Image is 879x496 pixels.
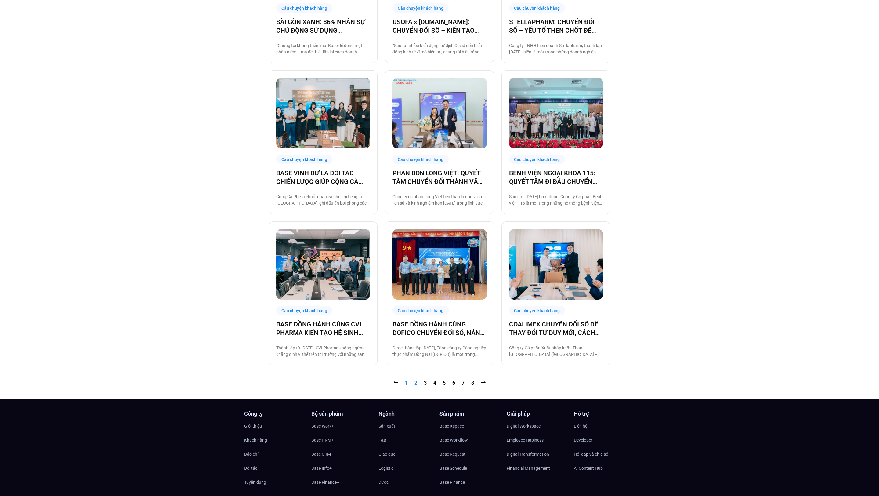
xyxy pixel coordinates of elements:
[414,380,417,386] a: 2
[392,3,449,13] div: Câu chuyện khách hàng
[574,411,635,417] h4: Hỗ trợ
[574,464,635,473] a: AI Content Hub
[311,436,334,445] span: Base HRM+
[378,478,389,487] span: Dược
[574,450,635,459] a: Hỏi đáp và chia sẻ
[574,421,635,431] a: Liên hệ
[481,380,486,386] a: ⭢
[443,380,446,386] a: 5
[244,436,305,445] a: Khách hàng
[392,194,486,206] p: Công ty cổ phần Long Việt tiền thân là đơn vị có lịch sử và kinh nghiệm hơn [DATE] trong lĩnh vực...
[244,421,305,431] a: Giới thiệu
[378,464,393,473] span: Logistic
[509,155,565,164] div: Câu chuyện khách hàng
[509,18,603,35] a: STELLAPHARM: CHUYỂN ĐỔI SỐ – YẾU TỐ THEN CHỐT ĐỂ GIA TĂNG TỐC ĐỘ TĂNG TRƯỞNG
[440,436,501,445] a: Base Workflow
[509,320,603,337] a: COALIMEX CHUYỂN ĐỔI SỐ ĐỂ THAY ĐỔI TƯ DUY MỚI, CÁCH LÀM MỚI, TẠO BƯỚC TIẾN MỚI
[462,380,465,386] a: 7
[311,436,372,445] a: Base HRM+
[574,436,635,445] a: Developer
[276,320,370,337] a: BASE ĐỒNG HÀNH CÙNG CVI PHARMA KIẾN TẠO HỆ SINH THÁI SỐ VẬN HÀNH TOÀN DIỆN!
[378,436,386,445] span: F&B
[509,345,603,358] p: Công ty Cổ phần Xuất nhập khẩu Than [GEOGRAPHIC_DATA] ([GEOGRAPHIC_DATA] – Coal Import Export Joi...
[378,411,440,417] h4: Ngành
[509,42,603,55] p: Công ty TNHH Liên doanh Stellapharm, thành lập [DATE], hiện là một trong những doanh nghiệp dẫn đ...
[507,421,541,431] span: Digital Workspace
[507,421,568,431] a: Digital Workspace
[452,380,455,386] a: 6
[378,464,440,473] a: Logistic
[244,464,305,473] a: Đối tác
[509,194,603,206] p: Sau gần [DATE] hoạt động, Công ty Cổ phần Bệnh viện 115 là một trong những hệ thống bệnh viện ngo...
[311,464,372,473] a: Base Info+
[392,18,486,35] a: USOFA x [DOMAIN_NAME]: CHUYỂN ĐỔI SỐ – KIẾN TẠO NỘI LỰC CHINH PHỤC THỊ TRƯỜNG QUỐC TẾ
[378,421,440,431] a: Sản xuất
[269,379,610,387] nav: Pagination
[509,306,565,315] div: Câu chuyện khách hàng
[276,345,370,358] p: Thành lập từ [DATE], CVI Pharma không ngừng khẳng định vị thế trên thị trường với những sản phẩm ...
[378,450,395,459] span: Giáo dục
[311,478,339,487] span: Base Finance+
[440,411,501,417] h4: Sản phẩm
[244,478,266,487] span: Tuyển dụng
[440,436,468,445] span: Base Workflow
[311,450,331,459] span: Base CRM
[392,306,449,315] div: Câu chuyện khách hàng
[507,436,544,445] span: Employee Hapiness
[276,155,332,164] div: Câu chuyện khách hàng
[507,450,549,459] span: Digital Transformation
[574,436,592,445] span: Developer
[378,421,395,431] span: Sản xuất
[574,421,587,431] span: Liên hệ
[311,421,372,431] a: Base Work+
[244,421,262,431] span: Giới thiệu
[276,194,370,206] p: Cộng Cà Phê là chuỗi quán cà phê nổi tiếng tại [GEOGRAPHIC_DATA], ghi dấu ấn bởi phong cách thiết...
[433,380,436,386] a: 4
[311,464,332,473] span: Base Info+
[244,450,258,459] span: Báo chí
[244,450,305,459] a: Báo chí
[440,450,465,459] span: Base Request
[507,464,568,473] a: Financial Management
[405,380,408,386] span: 1
[311,478,372,487] a: Base Finance+
[378,436,440,445] a: F&B
[244,411,305,417] h4: Công ty
[378,478,440,487] a: Dược
[440,464,501,473] a: Base Schedule
[440,450,501,459] a: Base Request
[392,42,486,55] p: “Sau rất nhiều biến động, từ dịch Covid đến biến động kinh tế vĩ mô hiện tại, chúng tôi hiểu rằng...
[311,450,372,459] a: Base CRM
[509,3,565,13] div: Câu chuyện khách hàng
[471,380,474,386] a: 8
[440,464,467,473] span: Base Schedule
[574,464,603,473] span: AI Content Hub
[424,380,427,386] a: 3
[392,155,449,164] div: Câu chuyện khách hàng
[393,380,398,386] span: ⭠
[440,478,465,487] span: Base Finance
[244,464,257,473] span: Đối tác
[440,421,464,431] span: Base Xspace
[440,421,501,431] a: Base Xspace
[276,169,370,186] a: BASE VINH DỰ LÀ ĐỐI TÁC CHIẾN LƯỢC GIÚP CỘNG CÀ PHÊ CHUYỂN ĐỔI SỐ VẬN HÀNH!
[507,464,550,473] span: Financial Management
[507,411,568,417] h4: Giải pháp
[244,436,267,445] span: Khách hàng
[276,42,370,55] p: “Chúng tôi không triển khai Base để dùng một phần mềm – mà để thiết lập lại cách doanh nghiệp này...
[244,478,305,487] a: Tuyển dụng
[507,436,568,445] a: Employee Hapiness
[440,478,501,487] a: Base Finance
[276,3,332,13] div: Câu chuyện khách hàng
[392,345,486,358] p: Được thành lập [DATE], Tổng công ty Công nghiệp thực phẩm Đồng Nai (DOFICO) là một trong những tổ...
[507,450,568,459] a: Digital Transformation
[574,450,608,459] span: Hỏi đáp và chia sẻ
[392,320,486,337] a: BASE ĐỒNG HÀNH CÙNG DOFICO CHUYỂN ĐỔI SỐ, NÂNG CAO VỊ THẾ DOANH NGHIỆP VIỆT
[378,450,440,459] a: Giáo dục
[276,18,370,35] a: SÀI GÒN XANH: 86% NHÂN SỰ CHỦ ĐỘNG SỬ DỤNG [DOMAIN_NAME], ĐẶT NỀN MÓNG CHO MỘT HỆ SINH THÁI SỐ HO...
[311,421,334,431] span: Base Work+
[276,306,332,315] div: Câu chuyện khách hàng
[311,411,372,417] h4: Bộ sản phẩm
[509,169,603,186] a: BỆNH VIỆN NGOẠI KHOA 115: QUYẾT TÂM ĐI ĐẦU CHUYỂN ĐỔI SỐ NGÀNH Y TẾ!
[392,169,486,186] a: PHÂN BÓN LONG VIỆT: QUYẾT TÂM CHUYỂN ĐỔI THÀNH VĂN PHÒNG SỐ, GIẢM CÁC THỦ TỤC GIẤY TỜ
